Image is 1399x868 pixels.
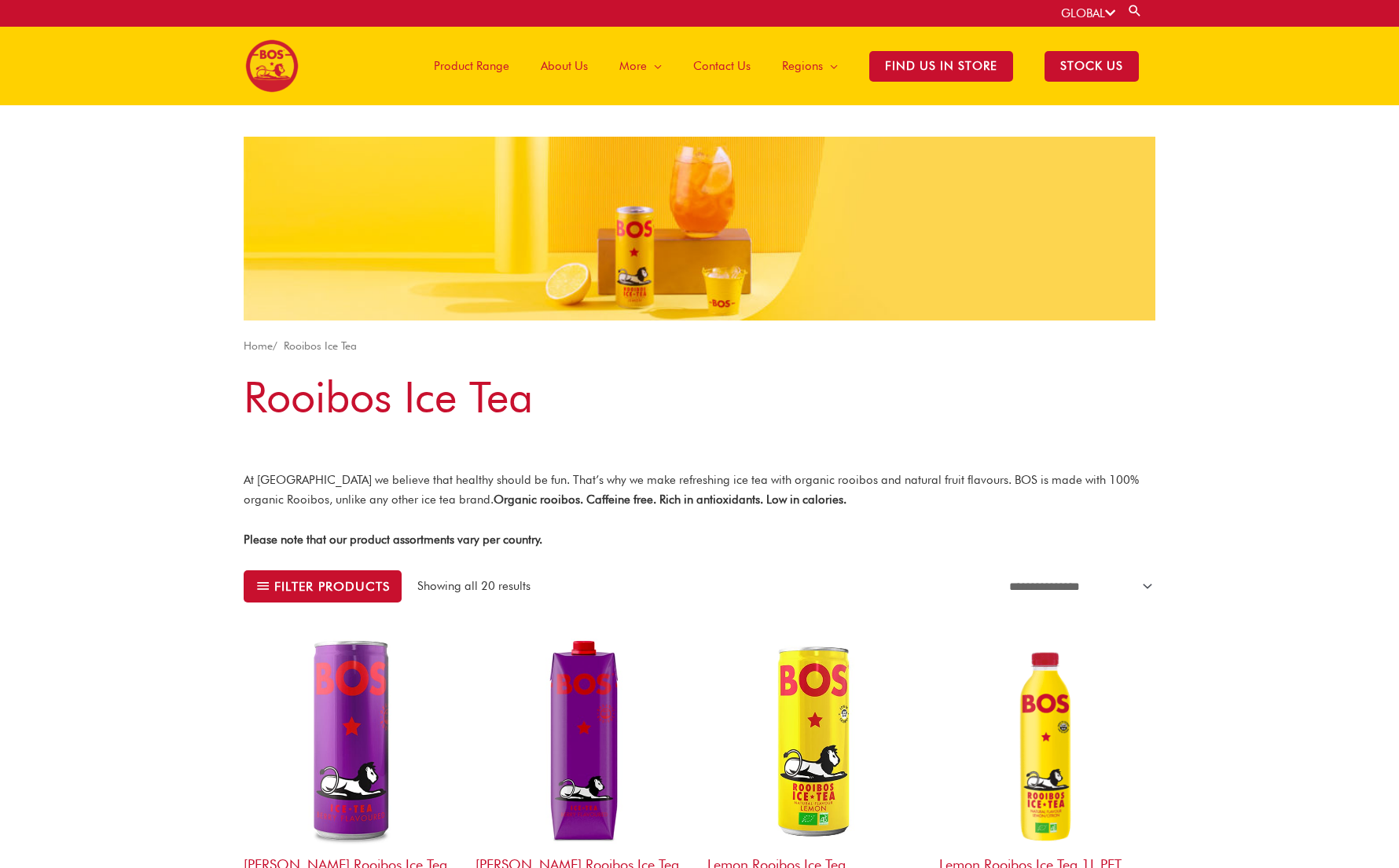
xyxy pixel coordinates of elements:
[476,632,692,848] img: 1 litre BOS tetra berry
[244,570,402,603] button: Filter products
[417,577,531,595] p: Showing all 20 results
[1127,3,1143,18] a: Search button
[1045,51,1139,82] span: STOCK US
[244,336,1155,356] nav: Breadcrumb
[244,533,542,547] strong: Please note that our product assortments vary per country.
[244,471,1155,510] p: At [GEOGRAPHIC_DATA] we believe that healthy should be fun. That’s why we make refreshing ice tea...
[854,27,1029,105] a: Find Us in Store
[766,27,854,105] a: Regions
[406,27,1155,105] nav: Site Navigation
[245,39,299,93] img: BOS logo finals-200px
[619,42,647,90] span: More
[1061,6,1115,20] a: GLOBAL
[869,51,1013,82] span: Find Us in Store
[244,367,1155,427] h1: Rooibos Ice Tea
[939,632,1155,848] img: Bos Lemon Ice Tea
[1000,571,1155,602] select: Shop order
[604,27,677,105] a: More
[693,42,751,90] span: Contact Us
[274,580,390,592] span: Filter products
[244,632,460,848] img: 330ml BOS can berry
[707,632,923,848] img: EU_BOS_1L_Lemon
[494,493,846,507] strong: Organic rooibos. Caffeine free. Rich in antioxidants. Low in calories.
[434,42,509,90] span: Product Range
[541,42,588,90] span: About Us
[677,27,766,105] a: Contact Us
[244,339,273,352] a: Home
[782,42,823,90] span: Regions
[1029,27,1155,105] a: STOCK US
[525,27,604,105] a: About Us
[418,27,525,105] a: Product Range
